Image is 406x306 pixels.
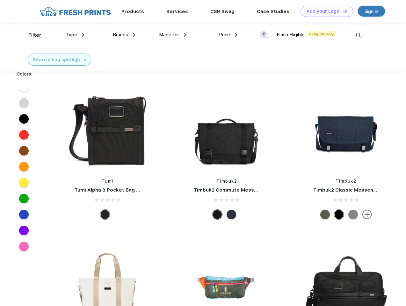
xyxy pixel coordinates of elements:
a: Timbuk2 [336,178,357,184]
a: Tumi [102,178,113,184]
div: Search: bag spotlight [33,56,82,63]
img: DT [343,9,347,13]
div: Add your Logo [307,9,339,14]
a: Tumi Alpha 3 Pocket Bag Small [75,187,149,193]
img: dropdown.png [133,33,135,37]
img: more.svg [362,210,372,219]
div: Eco Nautical [227,210,236,219]
div: Colors [12,71,36,77]
div: Eco Black [213,210,222,219]
img: dropdown.png [184,33,186,37]
div: Eco Black [334,210,344,219]
img: func=resize&h=266 [184,87,269,171]
a: Timbuk2 Commute Messenger Bag [194,187,279,193]
a: Products [121,9,144,14]
img: dropdown.png [235,33,237,37]
img: filter_cancel.svg [84,59,86,61]
div: Eco Gunmetal [348,210,358,219]
img: desktop_search.svg [353,30,364,40]
img: func=resize&h=266 [65,87,150,171]
img: fo%20logo%202.webp [38,6,113,17]
span: Brands [113,32,128,38]
a: Timbuk2 Classic Messenger Bag [313,187,392,193]
span: Flash Eligible [277,32,305,38]
span: Type [66,32,77,38]
a: Timbuk2 [216,178,237,184]
div: Sign in [365,8,378,15]
a: Sign in [358,6,385,17]
div: Filter [28,32,41,39]
span: Made for [159,32,179,38]
img: dropdown.png [82,33,84,37]
span: Price [219,32,230,38]
img: func=resize&h=266 [304,87,388,171]
span: 5 Day Delivery [307,31,336,37]
div: Black [100,210,110,219]
div: Eco Army [320,210,330,219]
